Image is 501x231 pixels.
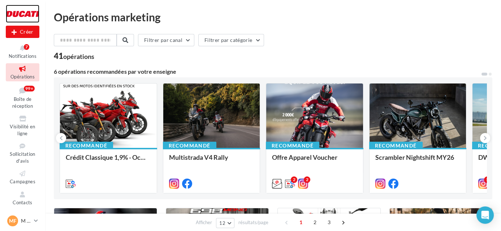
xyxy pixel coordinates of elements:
div: 99+ [24,86,35,91]
span: Notifications [9,53,36,59]
span: MF [9,217,17,224]
a: Opérations [6,63,39,81]
div: 6 opérations recommandées par votre enseigne [54,69,481,74]
span: résultats/page [238,219,268,226]
a: MF M [MEDICAL_DATA] [6,214,39,228]
div: 2 [291,176,297,183]
div: Recommandé [266,142,319,150]
div: 7 [24,44,29,50]
span: Contacts [13,200,33,205]
div: Crédit Classique 1,9% - Octobre 2025 [66,154,151,168]
p: M [MEDICAL_DATA] [21,217,31,224]
span: Sollicitation d'avis [10,151,35,164]
div: Opérations marketing [54,12,492,22]
div: Nouvelle campagne [6,26,39,38]
span: 3 [323,217,335,228]
a: Visibilité en ligne [6,113,39,138]
div: Scrambler Nightshift MY26 [375,154,461,168]
span: Visibilité en ligne [10,124,35,136]
div: 2 [304,176,310,183]
span: Campagnes [10,179,35,184]
a: Campagnes [6,168,39,186]
div: Open Intercom Messenger [476,206,494,224]
span: 2 [309,217,321,228]
a: Contacts [6,189,39,207]
div: Multistrada V4 Rally [169,154,254,168]
div: Recommandé [369,142,423,150]
span: Boîte de réception [12,96,33,109]
div: opérations [63,53,94,60]
span: 12 [219,220,225,226]
span: Afficher [196,219,212,226]
button: Filtrer par canal [138,34,194,46]
span: Opérations [10,74,35,80]
a: Sollicitation d'avis [6,141,39,165]
div: Recommandé [163,142,216,150]
div: 5 [484,176,491,183]
button: 12 [216,218,234,228]
div: Recommandé [60,142,113,150]
a: Boîte de réception99+ [6,84,39,111]
div: 41 [54,52,94,60]
div: Offre Apparel Voucher [272,154,357,168]
button: Filtrer par catégorie [198,34,264,46]
span: 1 [295,217,307,228]
button: Notifications 7 [6,43,39,60]
button: Créer [6,26,39,38]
